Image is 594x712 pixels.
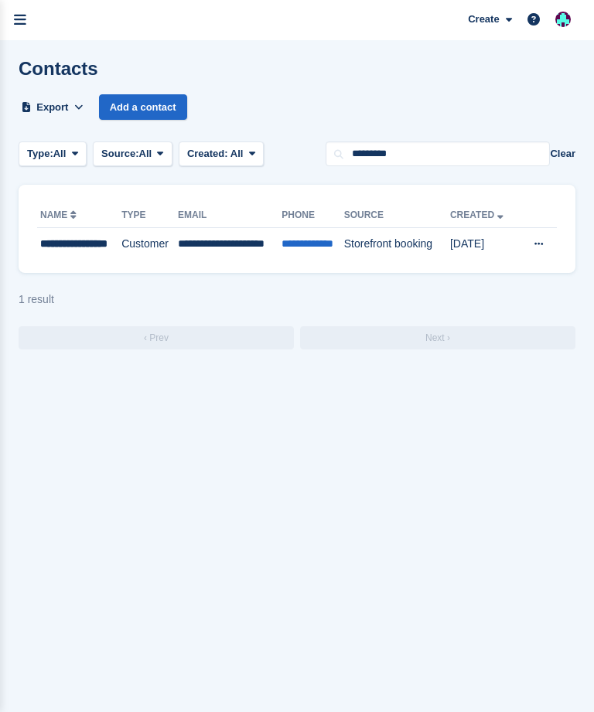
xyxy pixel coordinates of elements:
a: Next [300,326,575,349]
td: Storefront booking [344,228,450,261]
nav: Page [15,323,579,353]
a: Name [40,210,80,220]
th: Type [121,203,178,228]
a: Created [450,210,507,220]
div: 1 result [19,291,575,308]
h1: Contacts [19,58,98,79]
button: Export [19,94,87,120]
td: Customer [121,228,178,261]
button: Clear [550,146,575,162]
span: Source: [101,146,138,162]
button: Type: All [19,141,87,167]
a: Add a contact [99,94,187,120]
span: Export [36,100,68,115]
span: All [53,146,67,162]
button: Created: All [179,141,264,167]
a: Previous [19,326,294,349]
th: Email [178,203,282,228]
span: Created: [187,148,228,159]
img: Simon Gardner [555,12,571,27]
span: All [139,146,152,162]
button: Source: All [93,141,172,167]
span: Type: [27,146,53,162]
th: Source [344,203,450,228]
span: All [230,148,244,159]
span: Create [468,12,499,27]
td: [DATE] [450,228,518,261]
th: Phone [282,203,343,228]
